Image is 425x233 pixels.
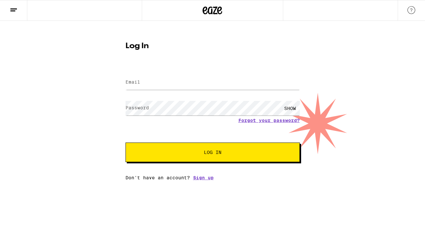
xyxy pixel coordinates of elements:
[204,150,221,155] span: Log In
[126,143,300,162] button: Log In
[193,175,214,180] a: Sign up
[126,79,140,85] label: Email
[238,118,300,123] a: Forgot your password?
[126,105,149,110] label: Password
[280,101,300,116] div: SHOW
[126,75,300,90] input: Email
[126,175,300,180] div: Don't have an account?
[126,42,300,50] h1: Log In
